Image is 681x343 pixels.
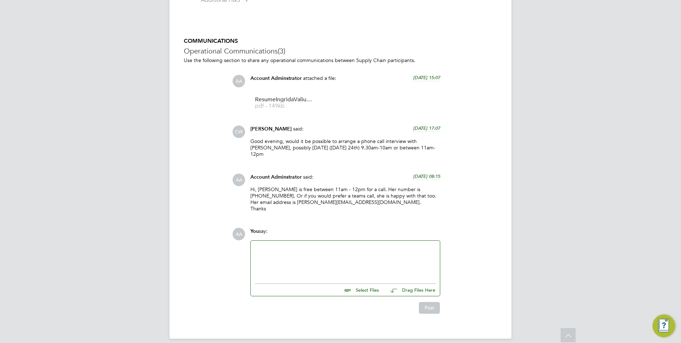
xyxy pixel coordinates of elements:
button: Post [419,302,440,313]
h5: COMMUNICATIONS [184,37,497,45]
span: AA [233,228,245,240]
span: attached a file: [303,75,336,81]
div: say: [250,228,440,240]
span: AA [233,174,245,186]
span: You [250,228,259,234]
span: said: [303,174,313,180]
p: Hi, [PERSON_NAME] is free between 11am - 12pm for a call. Her number is [PHONE_NUMBER]. Or if you... [250,186,440,212]
span: said: [293,126,303,132]
span: CW [233,126,245,138]
p: Use the following section to share any operational communications between Supply Chain participants. [184,57,497,63]
span: [DATE] 08:15 [413,173,440,179]
span: pdf - 149kb [255,103,312,109]
span: ResumeIngridaValiukiene [255,97,312,102]
span: [DATE] 17:07 [413,125,440,131]
span: AA [233,75,245,87]
span: Account Adminstrator [250,174,302,180]
span: [PERSON_NAME] [250,126,292,132]
button: Drag Files Here [385,283,436,298]
button: Engage Resource Center [653,314,675,337]
span: [DATE] 15:07 [413,75,440,81]
h3: Operational Communications [184,46,497,56]
a: ResumeIngridaValiukiene pdf - 149kb [255,97,312,109]
p: Good evening, would it be possible to arrange a phone call interview with [PERSON_NAME], possibly... [250,138,440,158]
span: (3) [278,46,285,56]
span: Account Adminstrator [250,75,302,81]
